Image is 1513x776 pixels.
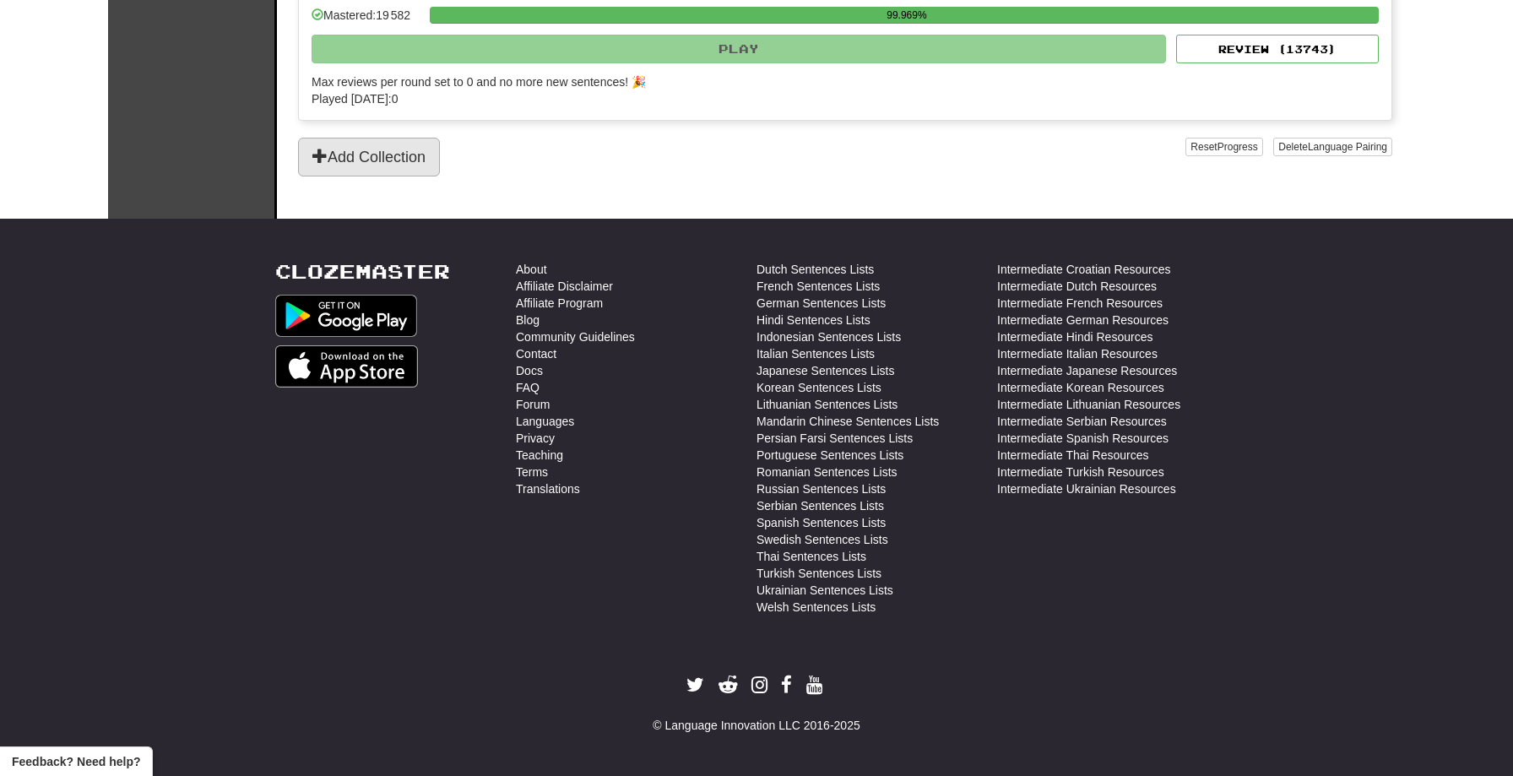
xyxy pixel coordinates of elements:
[756,295,886,312] a: German Sentences Lists
[997,295,1163,312] a: Intermediate French Resources
[516,328,635,345] a: Community Guidelines
[312,7,421,35] div: Mastered: 19 582
[997,413,1167,430] a: Intermediate Serbian Resources
[756,480,886,497] a: Russian Sentences Lists
[756,464,897,480] a: Romanian Sentences Lists
[435,7,1378,24] div: 99.969%
[756,312,870,328] a: Hindi Sentences Lists
[516,345,556,362] a: Contact
[516,464,548,480] a: Terms
[312,35,1166,63] button: Play
[997,261,1170,278] a: Intermediate Croatian Resources
[756,548,866,565] a: Thai Sentences Lists
[275,295,417,337] img: Get it on Google Play
[298,138,440,176] button: Add Collection
[275,345,418,388] img: Get it on App Store
[756,328,901,345] a: Indonesian Sentences Lists
[756,413,939,430] a: Mandarin Chinese Sentences Lists
[275,717,1238,734] div: © Language Innovation LLC 2016-2025
[756,379,881,396] a: Korean Sentences Lists
[756,430,913,447] a: Persian Farsi Sentences Lists
[516,295,603,312] a: Affiliate Program
[756,565,881,582] a: Turkish Sentences Lists
[516,278,613,295] a: Affiliate Disclaimer
[756,261,874,278] a: Dutch Sentences Lists
[516,396,550,413] a: Forum
[756,396,897,413] a: Lithuanian Sentences Lists
[1308,141,1387,153] span: Language Pairing
[997,278,1157,295] a: Intermediate Dutch Resources
[997,328,1152,345] a: Intermediate Hindi Resources
[516,362,543,379] a: Docs
[756,514,886,531] a: Spanish Sentences Lists
[516,261,547,278] a: About
[516,447,563,464] a: Teaching
[312,73,1369,90] div: Max reviews per round set to 0 and no more new sentences! 🎉
[756,447,903,464] a: Portuguese Sentences Lists
[756,362,894,379] a: Japanese Sentences Lists
[756,497,884,514] a: Serbian Sentences Lists
[756,531,888,548] a: Swedish Sentences Lists
[516,379,540,396] a: FAQ
[997,345,1158,362] a: Intermediate Italian Resources
[516,312,540,328] a: Blog
[756,278,880,295] a: French Sentences Lists
[516,430,555,447] a: Privacy
[997,396,1180,413] a: Intermediate Lithuanian Resources
[516,413,574,430] a: Languages
[756,599,876,616] a: Welsh Sentences Lists
[756,345,875,362] a: Italian Sentences Lists
[997,362,1177,379] a: Intermediate Japanese Resources
[1185,138,1262,156] button: ResetProgress
[997,430,1169,447] a: Intermediate Spanish Resources
[1217,141,1258,153] span: Progress
[997,312,1169,328] a: Intermediate German Resources
[756,582,893,599] a: Ukrainian Sentences Lists
[12,753,140,770] span: Open feedback widget
[997,480,1176,497] a: Intermediate Ukrainian Resources
[275,261,450,282] a: Clozemaster
[312,92,398,106] span: Played [DATE]: 0
[1176,35,1379,63] button: Review (13743)
[516,480,580,497] a: Translations
[1273,138,1392,156] button: DeleteLanguage Pairing
[997,464,1164,480] a: Intermediate Turkish Resources
[997,447,1149,464] a: Intermediate Thai Resources
[997,379,1164,396] a: Intermediate Korean Resources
